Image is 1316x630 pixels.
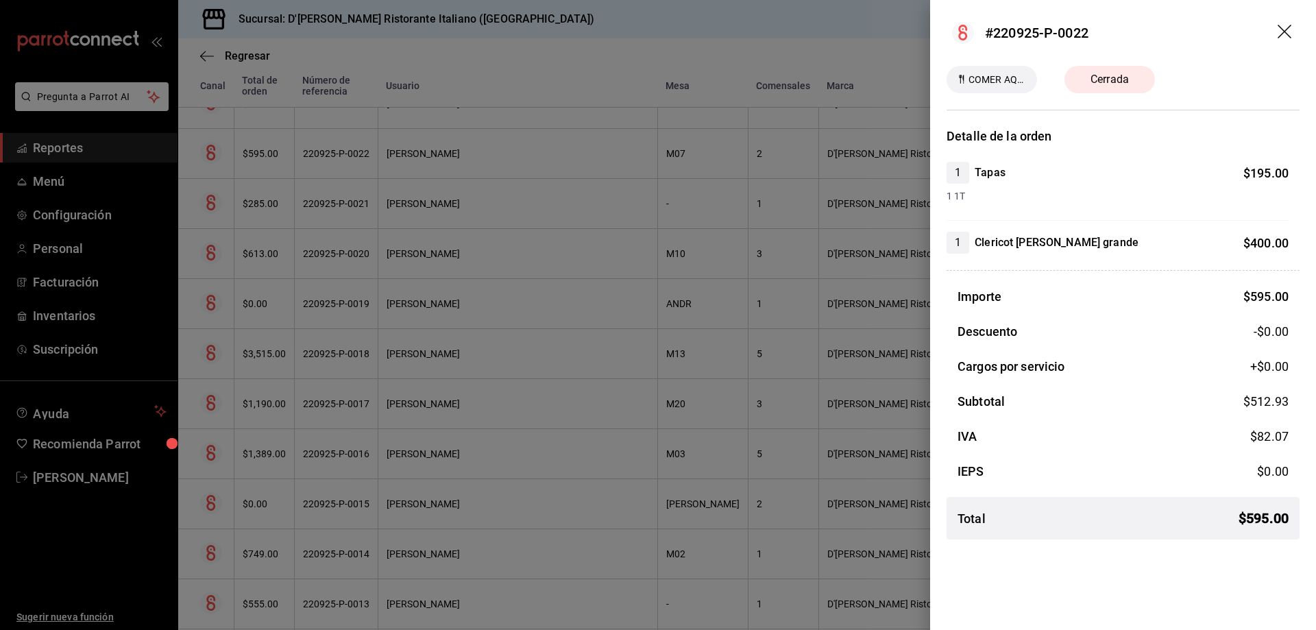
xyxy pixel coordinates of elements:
h3: Total [958,509,986,528]
span: $ 82.07 [1250,429,1289,444]
h3: Descuento [958,322,1017,341]
div: #220925-P-0022 [985,23,1088,43]
span: COMER AQUÍ [963,73,1032,87]
span: $ 595.00 [1243,289,1289,304]
h3: IEPS [958,462,984,481]
span: +$ 0.00 [1250,357,1289,376]
h3: Importe [958,287,1001,306]
h4: Tapas [975,165,1006,181]
span: $ 0.00 [1257,464,1289,478]
h3: Cargos por servicio [958,357,1065,376]
span: 1 1T [947,189,1289,204]
h3: Detalle de la orden [947,127,1300,145]
span: $ 195.00 [1243,166,1289,180]
span: 1 [947,234,969,251]
h3: Subtotal [958,392,1005,411]
span: Cerrada [1082,71,1137,88]
button: drag [1278,25,1294,41]
span: -$0.00 [1254,322,1289,341]
span: 1 [947,165,969,181]
h4: Clericot [PERSON_NAME] grande [975,234,1138,251]
h3: IVA [958,427,977,446]
span: $ 400.00 [1243,236,1289,250]
span: $ 512.93 [1243,394,1289,409]
span: $ 595.00 [1239,508,1289,529]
